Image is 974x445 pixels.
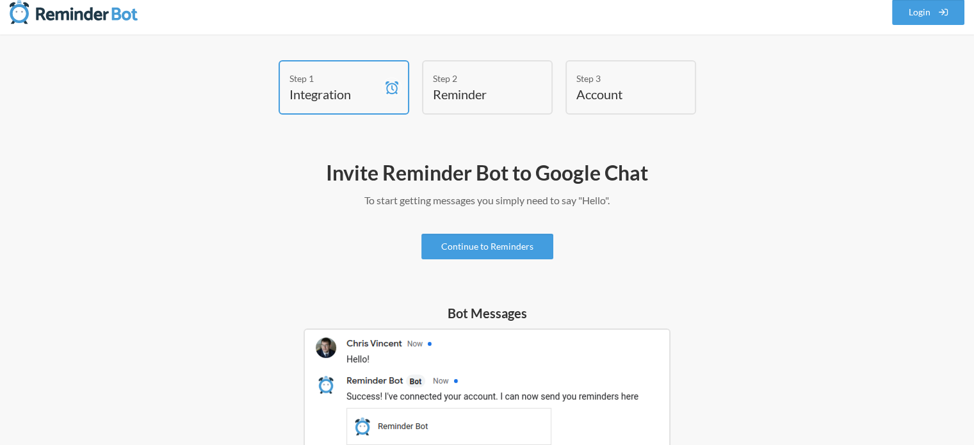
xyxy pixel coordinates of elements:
[289,72,379,85] div: Step 1
[289,85,379,103] h4: Integration
[304,304,670,322] h5: Bot Messages
[116,159,859,186] h2: Invite Reminder Bot to Google Chat
[116,193,859,208] p: To start getting messages you simply need to say "Hello".
[433,85,523,103] h4: Reminder
[421,234,553,259] a: Continue to Reminders
[576,85,666,103] h4: Account
[576,72,666,85] div: Step 3
[433,72,523,85] div: Step 2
